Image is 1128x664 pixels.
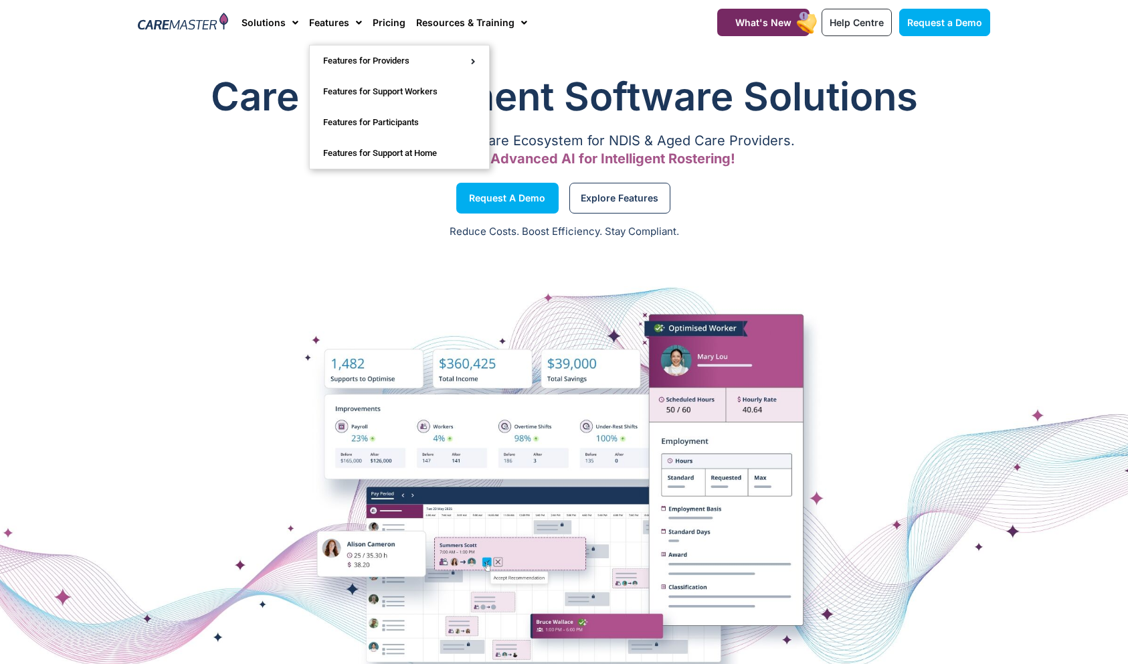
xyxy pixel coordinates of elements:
[469,195,545,201] span: Request a Demo
[717,9,810,36] a: What's New
[8,224,1120,240] p: Reduce Costs. Boost Efficiency. Stay Compliant.
[581,195,658,201] span: Explore Features
[456,183,559,214] a: Request a Demo
[907,17,982,28] span: Request a Demo
[569,183,670,214] a: Explore Features
[310,107,489,138] a: Features for Participants
[830,17,884,28] span: Help Centre
[309,45,490,169] ul: Features
[310,76,489,107] a: Features for Support Workers
[138,70,990,123] h1: Care Management Software Solutions
[310,138,489,169] a: Features for Support at Home
[899,9,990,36] a: Request a Demo
[138,137,990,145] p: A Comprehensive Software Ecosystem for NDIS & Aged Care Providers.
[735,17,791,28] span: What's New
[138,13,228,33] img: CareMaster Logo
[822,9,892,36] a: Help Centre
[310,46,489,76] a: Features for Providers
[393,151,735,167] span: Now Featuring Advanced AI for Intelligent Rostering!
